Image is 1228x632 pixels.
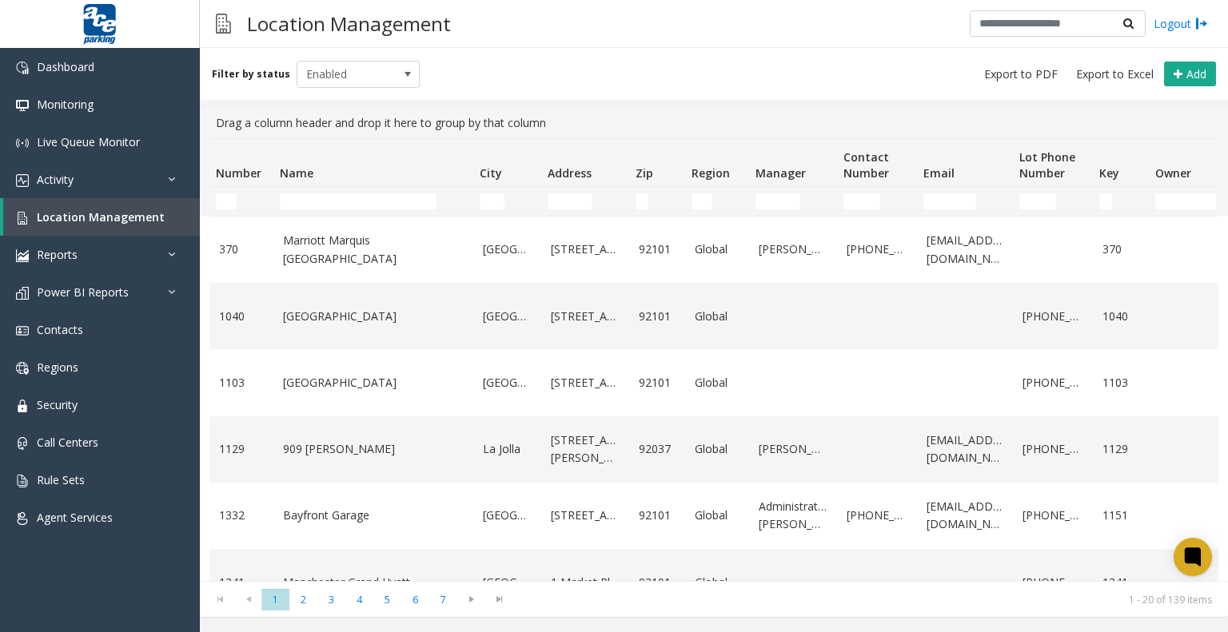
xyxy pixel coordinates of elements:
[759,240,827,258] a: [PERSON_NAME]
[373,589,401,610] span: Page 5
[16,287,29,300] img: 'icon'
[289,589,317,610] span: Page 2
[551,507,620,524] a: [STREET_ADDRESS]
[16,324,29,337] img: 'icon'
[483,308,532,325] a: [GEOGRAPHIC_DATA]
[1102,374,1139,392] a: 1103
[37,472,85,487] span: Rule Sets
[37,247,78,262] span: Reports
[639,507,676,524] a: 92101
[345,589,373,610] span: Page 4
[37,172,74,187] span: Activity
[16,212,29,225] img: 'icon'
[37,397,78,412] span: Security
[548,165,592,181] span: Address
[927,498,1003,534] a: [EMAIL_ADDRESS][DOMAIN_NAME]
[1099,193,1112,209] input: Key Filter
[923,193,976,209] input: Email Filter
[978,63,1064,85] button: Export to PDF
[16,137,29,149] img: 'icon'
[1164,62,1216,87] button: Add
[551,308,620,325] a: [STREET_ADDRESS]
[209,108,1218,138] div: Drag a column header and drop it here to group by that column
[16,512,29,525] img: 'icon'
[695,507,740,524] a: Global
[695,374,740,392] a: Global
[1102,308,1139,325] a: 1040
[16,99,29,112] img: 'icon'
[480,165,502,181] span: City
[1070,63,1160,85] button: Export to Excel
[37,209,165,225] span: Location Management
[283,440,464,458] a: 909 [PERSON_NAME]
[283,374,464,392] a: [GEOGRAPHIC_DATA]
[297,62,395,87] span: Enabled
[1019,193,1056,209] input: Lot Phone Number Filter
[37,284,129,300] span: Power BI Reports
[837,187,917,216] td: Contact Number Filter
[317,589,345,610] span: Page 3
[639,308,676,325] a: 92101
[37,59,94,74] span: Dashboard
[551,574,620,591] a: 1 Market Pl
[483,440,532,458] a: La Jolla
[16,362,29,375] img: 'icon'
[551,374,620,392] a: [STREET_ADDRESS]
[16,62,29,74] img: 'icon'
[695,440,740,458] a: Global
[488,593,510,606] span: Go to the last page
[483,240,532,258] a: [GEOGRAPHIC_DATA]
[219,507,264,524] a: 1332
[16,399,29,412] img: 'icon'
[1093,187,1149,216] td: Key Filter
[927,232,1003,268] a: [EMAIL_ADDRESS][DOMAIN_NAME]
[927,431,1003,467] a: [EMAIL_ADDRESS][DOMAIN_NAME]
[551,240,620,258] a: [STREET_ADDRESS]
[541,187,629,216] td: Address Filter
[283,574,464,591] a: Manchester Grand Hyatt
[460,593,482,606] span: Go to the next page
[695,308,740,325] a: Global
[692,165,730,181] span: Region
[273,187,473,216] td: Name Filter
[200,138,1228,581] div: Data table
[457,588,485,610] span: Go to the next page
[283,507,464,524] a: Bayfront Garage
[551,431,620,467] a: [STREET_ADDRESS][PERSON_NAME]
[280,193,437,209] input: Name Filter
[216,4,231,43] img: pageIcon
[523,593,1212,606] kendo-pager-info: 1 - 20 of 139 items
[473,187,541,216] td: City Filter
[1154,15,1208,32] a: Logout
[756,193,800,209] input: Manager Filter
[216,193,237,209] input: Number Filter
[37,322,83,337] span: Contacts
[1019,149,1075,181] span: Lot Phone Number
[1155,165,1191,181] span: Owner
[480,193,504,209] input: City Filter
[16,174,29,187] img: 'icon'
[16,475,29,487] img: 'icon'
[695,240,740,258] a: Global
[1013,187,1093,216] td: Lot Phone Number Filter
[261,589,289,610] span: Page 1
[1102,440,1139,458] a: 1129
[843,149,889,181] span: Contact Number
[219,574,264,591] a: 1241
[756,165,806,181] span: Manager
[1023,374,1083,392] a: [PHONE_NUMBER]
[1102,507,1139,524] a: 1151
[37,510,113,525] span: Agent Services
[639,240,676,258] a: 92101
[636,193,648,209] input: Zip Filter
[629,187,685,216] td: Zip Filter
[483,507,532,524] a: [GEOGRAPHIC_DATA]
[401,589,429,610] span: Page 6
[749,187,837,216] td: Manager Filter
[548,193,592,209] input: Address Filter
[843,193,880,209] input: Contact Number Filter
[847,507,907,524] a: [PHONE_NUMBER]
[219,374,264,392] a: 1103
[636,165,653,181] span: Zip
[37,435,98,450] span: Call Centers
